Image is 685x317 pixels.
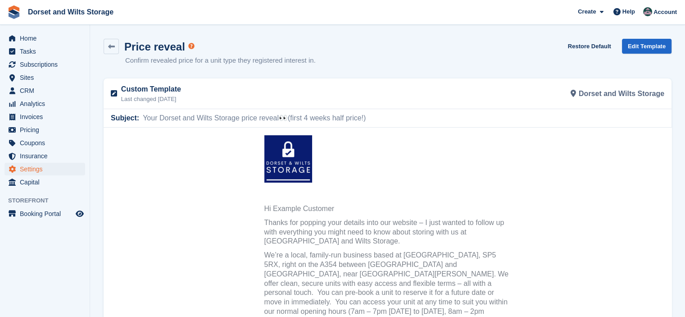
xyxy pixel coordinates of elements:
a: menu [5,71,85,84]
div: Dorset and Wilts Storage [388,83,670,105]
p: Confirm revealed price for a unit type they registered interest in. [125,55,316,66]
a: menu [5,176,85,188]
span: 📦 50 sq ft unit (indoor) [161,231,277,266]
a: menu [5,32,85,45]
a: menu [5,163,85,175]
span: – £37.50 per week – £150 every 4 weeks – First 4 weeks half price – just £75* [161,282,277,309]
span: – £25 per week – £100 every 4 weeks – First 4 weeks half price – just £50* [161,240,277,267]
span: Create [578,7,596,16]
span: Booking Portal [20,207,74,220]
span: Account [653,8,677,17]
span: Analytics [20,97,74,110]
span: Storefront [8,196,90,205]
span: Pricing [20,124,74,136]
span: CRM [20,84,74,97]
a: menu [5,150,85,162]
img: stora-icon-8386f47178a22dfd0bd8f6a31ec36ba5ce8667c1dd55bd0f319d3a0aa187defe.svg [7,5,21,19]
a: menu [5,58,85,71]
span: 📦 75 sq ft unit (indoor) [161,273,277,308]
a: menu [5,124,85,136]
span: Subscriptions [20,58,74,71]
button: Restore Default [564,39,615,54]
a: Edit Template [622,39,671,54]
span: Tasks [20,45,74,58]
span: Coupons [20,137,74,149]
img: Dorset and Wilts Storage Logo [161,8,209,55]
h1: Price reveal [124,41,185,53]
img: Steph Chick [643,7,652,16]
span: Home [20,32,74,45]
span: Invoices [20,110,74,123]
p: Last changed [DATE] [121,95,382,104]
a: menu [5,110,85,123]
span: Here’s a breakdown of our current unit sizes, prices, and our half-price “first 4 weeks” offer: [161,203,407,221]
a: Dorset and Wilts Storage [24,5,117,19]
a: menu [5,84,85,97]
p: Custom Template [121,84,382,95]
span: Thanks for popping your details into our website – I just wanted to follow up with everything you... [161,91,401,118]
a: menu [5,207,85,220]
a: menu [5,137,85,149]
span: Help [622,7,635,16]
span: Capital [20,176,74,188]
a: Preview store [74,208,85,219]
span: Insurance [20,150,74,162]
a: menu [5,45,85,58]
span: Subject: [111,113,139,124]
span: We’re a local, family-run business based at [GEOGRAPHIC_DATA], SP5 5RX, right on the A354 between... [161,124,405,197]
span: Sites [20,71,74,84]
a: menu [5,97,85,110]
span: Settings [20,163,74,175]
div: Tooltip anchor [187,42,195,50]
span: Your Dorset and Wilts Storage price reveal👀(first 4 weeks half price!) [139,113,366,124]
span: Hi Example Customer [161,77,231,85]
